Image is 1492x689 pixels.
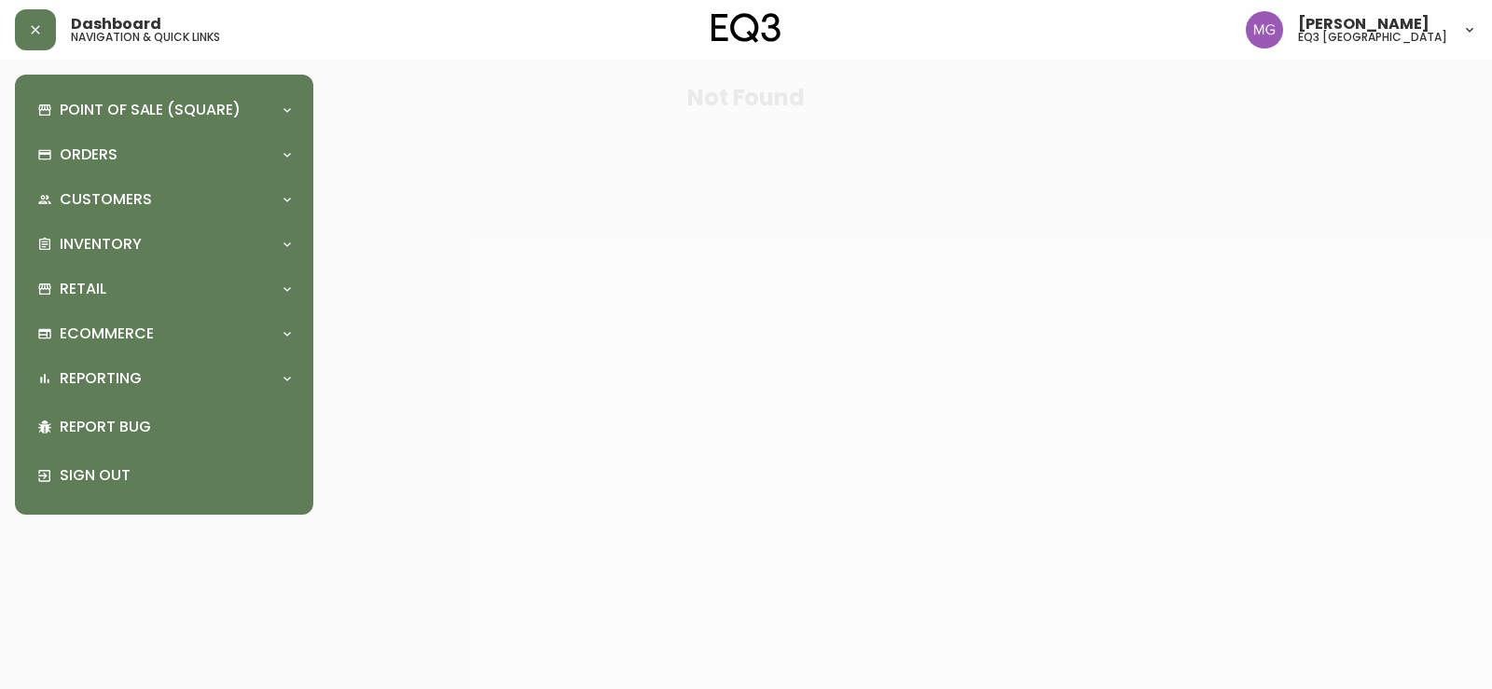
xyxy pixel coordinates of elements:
p: Retail [60,279,106,299]
div: Inventory [30,224,298,265]
p: Inventory [60,234,142,255]
h5: eq3 [GEOGRAPHIC_DATA] [1298,32,1447,43]
p: Sign Out [60,465,291,486]
span: Dashboard [71,17,161,32]
p: Point of Sale (Square) [60,100,241,120]
p: Report Bug [60,417,291,437]
div: Point of Sale (Square) [30,90,298,131]
p: Customers [60,189,152,210]
div: Retail [30,269,298,310]
img: logo [711,13,781,43]
img: de8837be2a95cd31bb7c9ae23fe16153 [1246,11,1283,48]
p: Reporting [60,368,142,389]
h5: navigation & quick links [71,32,220,43]
div: Orders [30,134,298,175]
span: [PERSON_NAME] [1298,17,1430,32]
div: Reporting [30,358,298,399]
p: Orders [60,145,117,165]
div: Report Bug [30,403,298,451]
div: Customers [30,179,298,220]
p: Ecommerce [60,324,154,344]
div: Sign Out [30,451,298,500]
div: Ecommerce [30,313,298,354]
